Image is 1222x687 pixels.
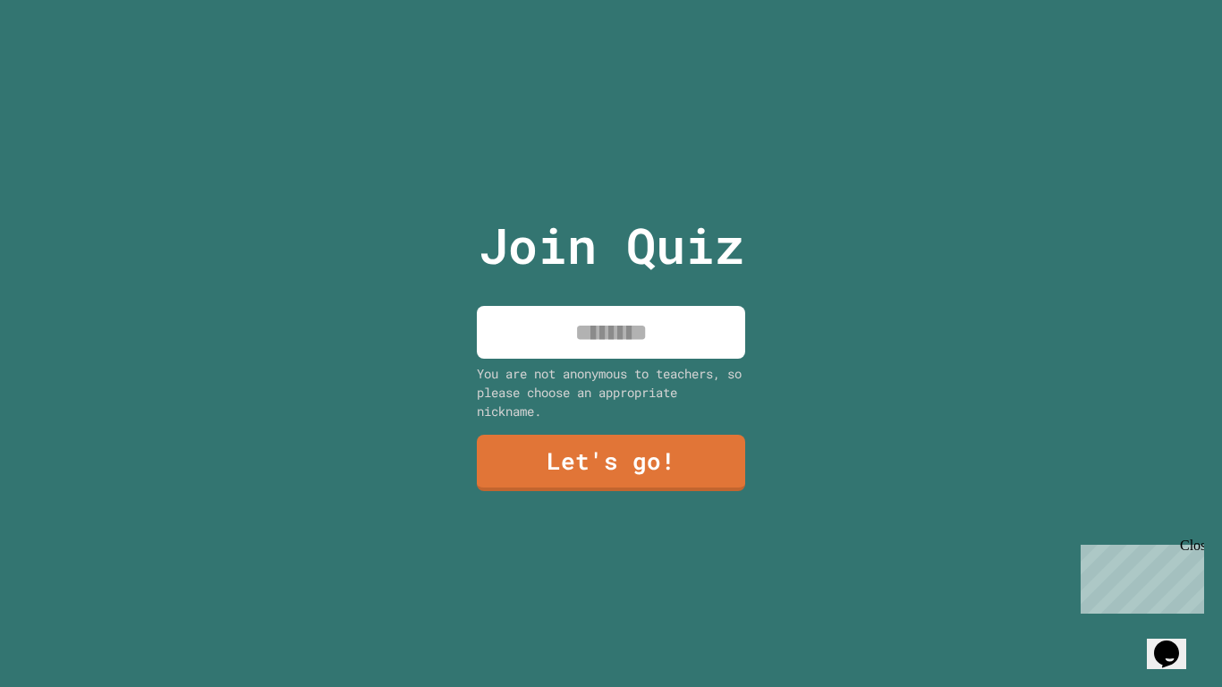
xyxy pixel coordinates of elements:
[7,7,123,114] div: Chat with us now!Close
[477,364,745,420] div: You are not anonymous to teachers, so please choose an appropriate nickname.
[1073,538,1204,614] iframe: chat widget
[1147,615,1204,669] iframe: chat widget
[479,208,744,283] p: Join Quiz
[477,435,745,491] a: Let's go!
